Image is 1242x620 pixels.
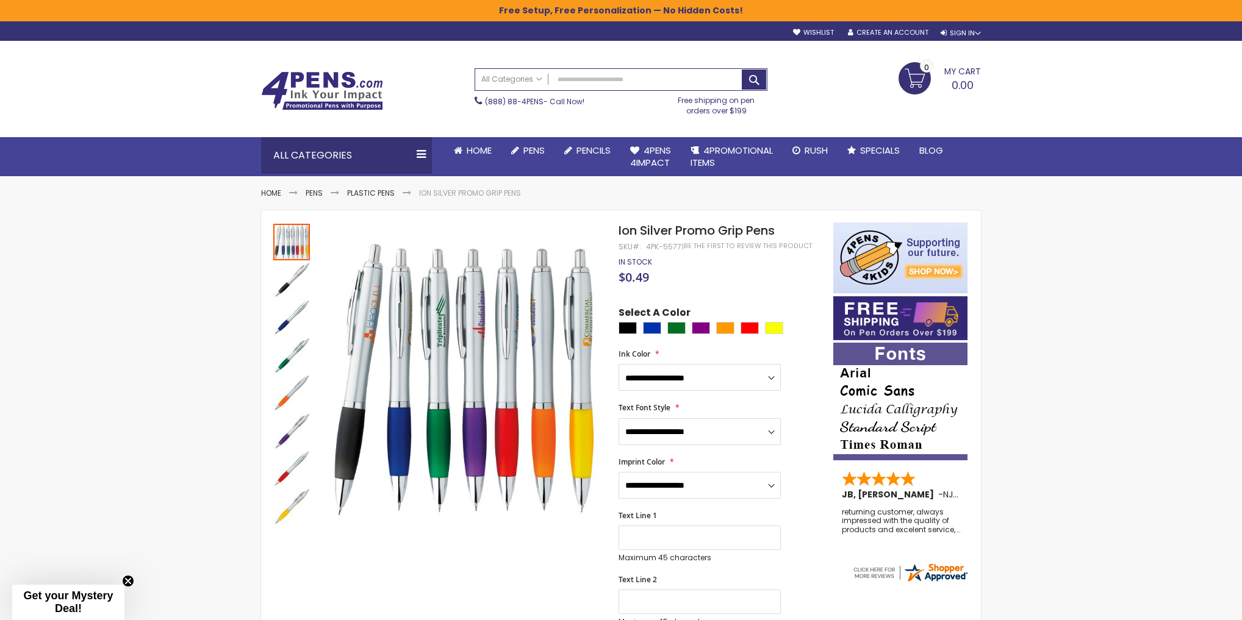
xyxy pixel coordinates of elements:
span: 0.00 [952,77,974,93]
a: Blog [910,137,953,164]
li: Ion Silver Promo Grip Pens [419,188,521,198]
span: 0 [924,62,929,73]
span: Ink Color [619,349,650,359]
span: In stock [619,257,652,267]
span: Text Line 2 [619,574,657,585]
div: Yellow [765,322,783,334]
span: 4Pens 4impact [630,144,671,169]
div: Availability [619,257,652,267]
a: Create an Account [848,28,928,37]
a: 4pens.com certificate URL [852,575,969,586]
span: JB, [PERSON_NAME] [842,488,938,501]
span: Home [467,144,492,157]
img: Free shipping on orders over $199 [833,296,967,340]
a: Home [261,188,281,198]
a: Rush [783,137,838,164]
img: font-personalization-examples [833,343,967,460]
img: Ion Silver Promo Grip Pens [273,413,310,449]
div: returning customer, always impressed with the quality of products and excelent service, will retu... [842,508,960,534]
div: Black [619,322,637,334]
span: All Categories [481,74,542,84]
img: Ion Silver Promo Grip Pens [273,375,310,412]
div: Red [741,322,759,334]
span: Pens [523,144,545,157]
div: Free shipping on pen orders over $199 [666,91,768,115]
span: $0.49 [619,269,649,285]
div: Ion Silver Promo Grip Pens [273,412,311,449]
div: Ion Silver Promo Grip Pens [273,223,311,260]
span: Specials [860,144,900,157]
div: Ion Silver Promo Grip Pens [273,374,311,412]
img: Ion Silver Promo Grip Pens [273,451,310,487]
img: Ion Silver Promo Grip Pens [273,488,310,525]
strong: SKU [619,241,641,252]
div: Get your Mystery Deal!Close teaser [12,585,124,620]
div: 4pk-55771 [646,242,684,252]
a: 4PROMOTIONALITEMS [681,137,783,177]
span: Ion Silver Promo Grip Pens [619,222,775,239]
div: Ion Silver Promo Grip Pens [273,336,311,374]
a: Pens [306,188,323,198]
img: 4Pens Custom Pens and Promotional Products [261,71,383,110]
img: Ion Silver Promo Grip Pens [273,299,310,336]
a: Wishlist [793,28,834,37]
span: Pencils [576,144,611,157]
a: Pens [501,137,555,164]
p: Maximum 45 characters [619,553,781,563]
span: 4PROMOTIONAL ITEMS [691,144,773,169]
div: Blue [643,322,661,334]
span: Rush [805,144,828,157]
a: 4Pens4impact [620,137,681,177]
img: Ion Silver Promo Grip Pens [323,240,602,519]
div: Green [667,322,686,334]
div: Ion Silver Promo Grip Pens [273,449,311,487]
span: Blog [919,144,943,157]
a: Plastic Pens [347,188,395,198]
span: - Call Now! [485,96,584,107]
a: All Categories [475,69,548,89]
div: All Categories [261,137,432,174]
span: Text Line 1 [619,510,657,521]
a: Home [444,137,501,164]
span: NJ [943,488,958,501]
img: 4pens 4 kids [833,223,967,293]
span: - , [938,488,1044,501]
div: Purple [692,322,710,334]
a: Pencils [555,137,620,164]
a: Be the first to review this product [684,241,812,251]
div: Ion Silver Promo Grip Pens [273,298,311,336]
img: 4pens.com widget logo [852,561,969,583]
div: Ion Silver Promo Grip Pens [273,260,311,298]
a: 0.00 0 [899,62,981,93]
span: Select A Color [619,306,691,322]
span: Text Font Style [619,402,670,413]
a: Specials [838,137,910,164]
span: Imprint Color [619,457,665,467]
div: Orange [716,322,734,334]
div: Sign In [941,29,981,38]
span: Get your Mystery Deal! [23,590,113,615]
div: Ion Silver Promo Grip Pens [273,487,310,525]
img: Ion Silver Promo Grip Pens [273,262,310,298]
a: (888) 88-4PENS [485,96,544,107]
img: Ion Silver Promo Grip Pens [273,337,310,374]
button: Close teaser [122,575,134,587]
